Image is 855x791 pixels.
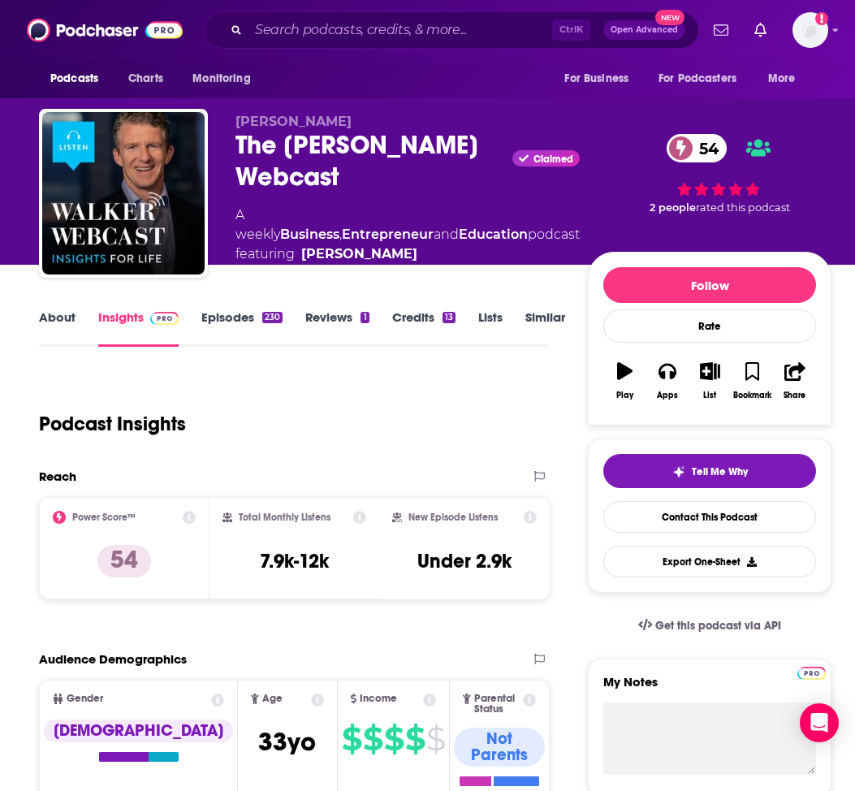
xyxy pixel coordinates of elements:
[118,63,173,94] a: Charts
[405,726,425,752] span: $
[692,465,748,478] span: Tell Me Why
[235,114,352,129] span: [PERSON_NAME]
[603,501,816,533] a: Contact This Podcast
[655,619,781,633] span: Get this podcast via API
[262,694,283,704] span: Age
[603,674,816,702] label: My Notes
[797,667,826,680] img: Podchaser Pro
[67,694,103,704] span: Gender
[683,134,727,162] span: 54
[339,227,342,242] span: ,
[128,67,163,90] span: Charts
[815,12,828,25] svg: Add a profile image
[98,309,179,347] a: InsightsPodchaser Pro
[459,227,528,242] a: Education
[181,63,271,94] button: open menu
[792,12,828,48] button: Show profile menu
[792,12,828,48] span: Logged in as gmalloy
[800,703,839,742] div: Open Intercom Messenger
[774,352,816,410] button: Share
[260,549,329,573] h3: 7.9k-12k
[603,546,816,577] button: Export One-Sheet
[50,67,98,90] span: Podcasts
[797,664,826,680] a: Pro website
[342,227,434,242] a: Entrepreneur
[659,67,736,90] span: For Podcasters
[552,19,590,41] span: Ctrl K
[454,728,545,767] div: Not Parents
[696,201,790,214] span: rated this podcast
[280,227,339,242] a: Business
[603,454,816,488] button: tell me why sparkleTell Me Why
[305,309,369,347] a: Reviews1
[39,63,119,94] button: open menu
[703,391,716,400] div: List
[426,726,445,752] span: $
[603,267,816,303] button: Follow
[239,512,330,523] h2: Total Monthly Listens
[689,352,731,410] button: List
[434,227,459,242] span: and
[648,63,760,94] button: open menu
[39,469,76,484] h2: Reach
[672,465,685,478] img: tell me why sparkle
[667,134,727,162] a: 54
[474,694,520,715] span: Parental Status
[655,10,684,25] span: New
[39,651,187,667] h2: Audience Demographics
[625,606,794,646] a: Get this podcast via API
[262,312,283,323] div: 230
[525,309,565,347] a: Similar
[564,67,628,90] span: For Business
[611,26,678,34] span: Open Advanced
[733,391,771,400] div: Bookmark
[44,720,233,742] div: [DEMOGRAPHIC_DATA]
[650,201,696,214] span: 2 people
[603,309,816,343] div: Rate
[204,11,699,49] div: Search podcasts, credits, & more...
[42,112,205,274] img: The Walker Webcast
[792,12,828,48] img: User Profile
[443,312,456,323] div: 13
[603,20,685,40] button: Open AdvancedNew
[360,694,397,704] span: Income
[784,391,805,400] div: Share
[97,545,151,577] p: 54
[478,309,503,347] a: Lists
[248,17,552,43] input: Search podcasts, credits, & more...
[533,155,573,163] span: Claimed
[361,312,369,323] div: 1
[27,15,183,45] img: Podchaser - Follow, Share and Rate Podcasts
[757,63,816,94] button: open menu
[235,244,580,264] span: featuring
[606,114,831,235] div: 54 2 peoplerated this podcast
[417,549,512,573] h3: Under 2.9k
[392,309,456,347] a: Credits13
[603,352,646,410] button: Play
[201,309,283,347] a: Episodes230
[616,391,633,400] div: Play
[384,726,404,752] span: $
[707,16,735,44] a: Show notifications dropdown
[235,205,580,264] div: A weekly podcast
[258,726,316,758] span: 33 yo
[646,352,689,410] button: Apps
[748,16,773,44] a: Show notifications dropdown
[39,412,186,436] h1: Podcast Insights
[408,512,498,523] h2: New Episode Listens
[768,67,796,90] span: More
[150,312,179,325] img: Podchaser Pro
[657,391,678,400] div: Apps
[39,309,76,347] a: About
[72,512,136,523] h2: Power Score™
[192,67,250,90] span: Monitoring
[342,726,361,752] span: $
[301,244,417,264] a: Willy Walker
[363,726,382,752] span: $
[553,63,649,94] button: open menu
[731,352,773,410] button: Bookmark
